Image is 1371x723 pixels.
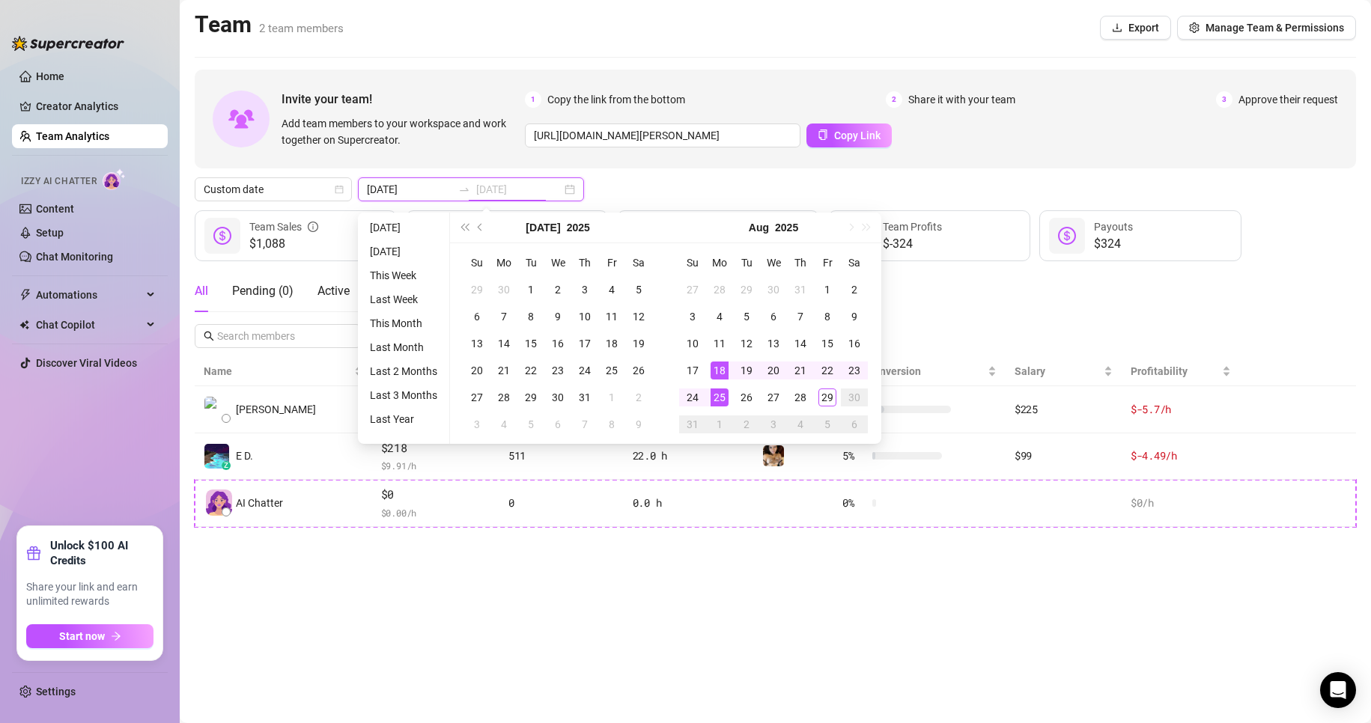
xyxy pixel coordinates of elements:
[204,444,229,469] img: E D
[764,281,782,299] div: 30
[522,415,540,433] div: 5
[204,331,214,341] span: search
[814,249,841,276] th: Fr
[845,361,863,379] div: 23
[684,308,702,326] div: 3
[508,448,615,464] div: 511
[495,308,513,326] div: 7
[236,448,253,464] span: E D.
[1177,16,1356,40] button: Manage Team & Permissions
[760,249,787,276] th: We
[36,283,142,307] span: Automations
[842,448,866,464] span: 5 %
[522,361,540,379] div: 22
[458,183,470,195] span: to
[842,495,866,511] span: 0 %
[630,361,648,379] div: 26
[630,281,648,299] div: 5
[381,505,490,520] span: $ 0.00 /h
[1238,91,1338,108] span: Approve their request
[814,357,841,384] td: 2025-08-22
[787,249,814,276] th: Th
[576,308,594,326] div: 10
[458,183,470,195] span: swap-right
[463,276,490,303] td: 2025-06-29
[1112,22,1122,33] span: download
[12,36,124,51] img: logo-BBDzfeDw.svg
[576,281,594,299] div: 3
[787,357,814,384] td: 2025-08-21
[195,10,344,39] h2: Team
[760,276,787,303] td: 2025-07-30
[490,411,517,438] td: 2025-08-04
[625,411,652,438] td: 2025-08-09
[517,384,544,411] td: 2025-07-29
[1131,401,1231,418] div: $-5.7 /h
[733,411,760,438] td: 2025-09-02
[36,130,109,142] a: Team Analytics
[364,314,443,332] li: This Month
[495,415,513,433] div: 4
[1015,448,1113,464] div: $99
[26,580,153,609] span: Share your link and earn unlimited rewards
[841,303,868,330] td: 2025-08-09
[1131,448,1231,464] div: $-4.49 /h
[526,213,560,242] button: Choose a month
[633,495,744,511] div: 0.0 h
[764,415,782,433] div: 3
[684,388,702,406] div: 24
[19,320,29,330] img: Chat Copilot
[763,445,784,466] img: vixie
[679,276,706,303] td: 2025-07-27
[764,308,782,326] div: 6
[625,330,652,357] td: 2025-07-19
[814,384,841,411] td: 2025-08-29
[517,276,544,303] td: 2025-07-01
[603,335,621,353] div: 18
[738,281,756,299] div: 29
[364,386,443,404] li: Last 3 Months
[468,281,486,299] div: 29
[733,303,760,330] td: 2025-08-05
[490,303,517,330] td: 2025-07-07
[1094,235,1133,253] span: $324
[818,415,836,433] div: 5
[508,495,615,511] div: 0
[522,388,540,406] div: 29
[603,361,621,379] div: 25
[679,249,706,276] th: Su
[818,308,836,326] div: 8
[236,401,316,418] span: [PERSON_NAME]
[217,328,340,344] input: Search members
[36,686,76,698] a: Settings
[282,90,525,109] span: Invite your team!
[883,235,942,253] span: $-324
[1015,401,1113,418] div: $225
[364,219,443,237] li: [DATE]
[204,363,351,379] span: Name
[364,338,443,356] li: Last Month
[814,411,841,438] td: 2025-09-05
[549,335,567,353] div: 16
[517,330,544,357] td: 2025-07-15
[517,411,544,438] td: 2025-08-05
[19,289,31,301] span: thunderbolt
[381,486,490,504] span: $0
[679,384,706,411] td: 2025-08-24
[630,388,648,406] div: 2
[249,219,318,235] div: Team Sales
[738,335,756,353] div: 12
[706,330,733,357] td: 2025-08-11
[733,384,760,411] td: 2025-08-26
[706,411,733,438] td: 2025-09-01
[1128,22,1159,34] span: Export
[684,361,702,379] div: 17
[886,91,902,108] span: 2
[249,235,318,253] span: $1,088
[490,276,517,303] td: 2025-06-30
[571,303,598,330] td: 2025-07-10
[738,361,756,379] div: 19
[522,308,540,326] div: 8
[476,181,562,198] input: End date
[549,308,567,326] div: 9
